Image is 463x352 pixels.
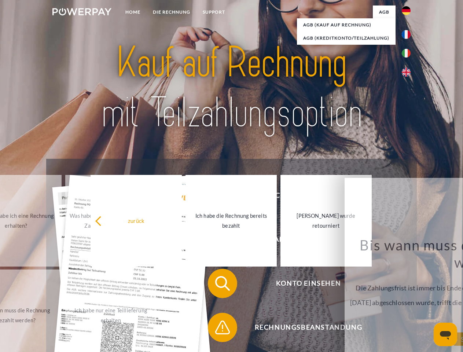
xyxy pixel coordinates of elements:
[65,175,157,267] a: Was habe ich noch offen, ist meine Zahlung eingegangen?
[119,5,147,19] a: Home
[70,211,152,231] div: Was habe ich noch offen, ist meine Zahlung eingegangen?
[402,68,411,77] img: en
[52,8,111,15] img: logo-powerpay-white.svg
[190,211,272,231] div: Ich habe die Rechnung bereits bezahlt
[196,5,231,19] a: SUPPORT
[402,49,411,58] img: it
[213,274,232,293] img: qb_search.svg
[70,305,152,325] div: Ich habe nur eine Teillieferung erhalten
[208,269,398,298] button: Konto einsehen
[297,32,396,45] a: AGB (Kreditkonto/Teilzahlung)
[218,269,398,298] span: Konto einsehen
[147,5,196,19] a: DIE RECHNUNG
[402,30,411,39] img: fr
[373,5,396,19] a: agb
[434,323,457,346] iframe: Schaltfläche zum Öffnen des Messaging-Fensters
[70,35,393,140] img: title-powerpay_de.svg
[285,211,367,231] div: [PERSON_NAME] wurde retourniert
[297,18,396,32] a: AGB (Kauf auf Rechnung)
[218,313,398,342] span: Rechnungsbeanstandung
[95,216,177,225] div: zurück
[208,313,398,342] button: Rechnungsbeanstandung
[402,6,411,15] img: de
[213,318,232,337] img: qb_warning.svg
